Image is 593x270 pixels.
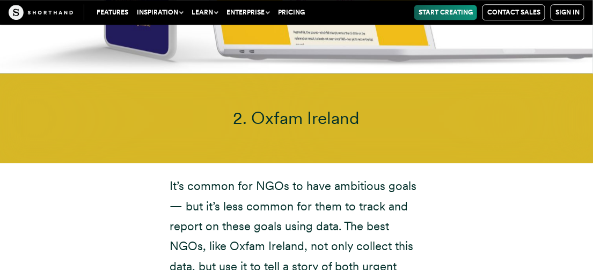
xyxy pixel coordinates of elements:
a: Pricing [274,5,309,20]
button: Enterprise [222,5,274,20]
a: Sign in [551,4,584,20]
a: Start Creating [414,5,477,20]
button: Learn [187,5,222,20]
a: Features [92,5,133,20]
img: The Craft [9,5,73,20]
span: 2. Oxfam Ireland [233,107,360,128]
button: Inspiration [133,5,187,20]
a: Contact Sales [482,4,545,20]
